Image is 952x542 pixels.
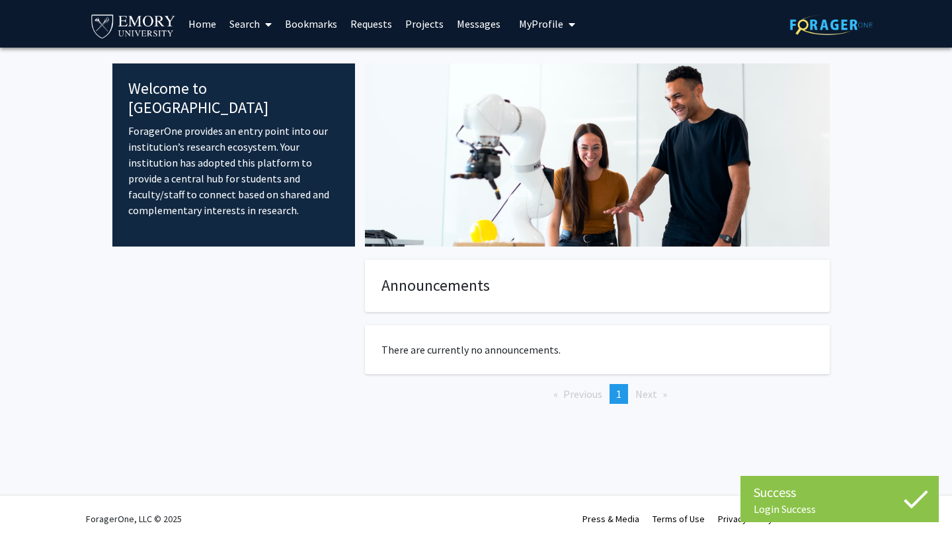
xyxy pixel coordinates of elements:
[278,1,344,47] a: Bookmarks
[635,387,657,401] span: Next
[365,384,830,404] ul: Pagination
[563,387,602,401] span: Previous
[128,123,339,218] p: ForagerOne provides an entry point into our institution’s research ecosystem. Your institution ha...
[86,496,182,542] div: ForagerOne, LLC © 2025
[653,513,705,525] a: Terms of Use
[182,1,223,47] a: Home
[519,17,563,30] span: My Profile
[381,342,813,358] p: There are currently no announcements.
[790,15,873,35] img: ForagerOne Logo
[718,513,773,525] a: Privacy Policy
[450,1,507,47] a: Messages
[399,1,450,47] a: Projects
[754,483,926,502] div: Success
[128,79,339,118] h4: Welcome to [GEOGRAPHIC_DATA]
[365,63,830,247] img: Cover Image
[582,513,639,525] a: Press & Media
[616,387,621,401] span: 1
[381,276,813,295] h4: Announcements
[89,11,177,40] img: Emory University Logo
[344,1,399,47] a: Requests
[754,502,926,516] div: Login Success
[223,1,278,47] a: Search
